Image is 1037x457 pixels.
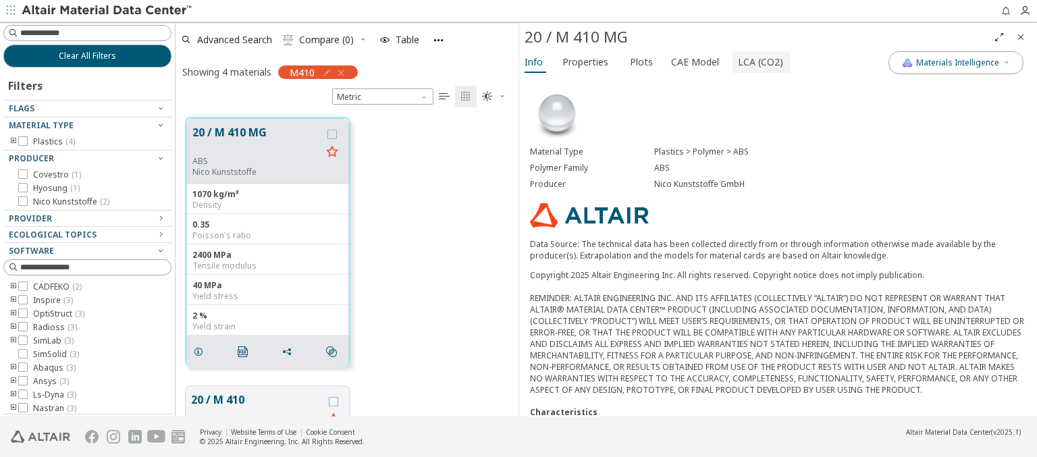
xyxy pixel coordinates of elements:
span: ( 2 ) [72,281,82,292]
span: ( 3 ) [67,389,76,400]
button: Theme [477,86,512,107]
span: ( 3 ) [66,362,76,373]
span: Producer [9,153,54,164]
i:  [238,346,248,357]
div: Characteristics [530,406,1026,418]
button: Tile View [455,86,477,107]
i: toogle group [9,389,18,400]
span: ( 3 ) [63,294,73,306]
button: Close [1010,26,1032,48]
span: Clear All Filters [59,51,116,61]
div: Density [192,200,343,211]
span: Metric [332,88,433,105]
span: ( 1 ) [72,169,81,180]
div: Showing 4 materials [182,65,271,78]
span: Nico Kunststoffe [33,196,109,207]
span: ( 3 ) [70,348,79,360]
i:  [283,34,294,45]
img: Altair Engineering [11,431,70,443]
div: 20 / M 410 MG [525,26,988,48]
span: Inspire [33,295,73,306]
img: Altair Material Data Center [22,4,194,18]
span: ( 1 ) [70,182,80,194]
button: Software [3,243,171,259]
span: Altair Material Data Center [906,427,991,437]
button: PDF Download [232,338,260,365]
button: Full Screen [988,26,1010,48]
button: Favorite [323,409,344,431]
div: Polymer Family [530,163,654,173]
i: toogle group [9,136,18,147]
span: ( 3 ) [59,375,69,387]
div: 40 MPa [192,280,343,291]
a: Website Terms of Use [231,427,296,437]
span: Material Type [9,119,74,131]
span: Flags [9,103,34,114]
i: toogle group [9,295,18,306]
div: Yield strain [192,321,343,332]
span: Compare (0) [299,35,354,45]
button: AI CopilotMaterials Intelligence [888,51,1023,74]
button: Provider [3,211,171,227]
i: toogle group [9,281,18,292]
i:  [482,91,493,102]
button: Producer [3,151,171,167]
span: SimLab [33,335,74,346]
span: ( 3 ) [64,335,74,346]
button: Details [187,338,215,365]
span: Radioss [33,322,77,333]
span: LCA (CO2) [738,51,783,73]
span: Materials Intelligence [916,57,999,68]
i: toogle group [9,376,18,387]
span: ( 3 ) [67,402,76,414]
span: Abaqus [33,362,76,373]
p: Nico Kunststoffe [192,167,321,178]
span: Ansys [33,376,69,387]
span: ( 3 ) [75,308,84,319]
span: Nastran [33,403,76,414]
div: Producer [530,179,654,190]
div: Copyright 2025 Altair Engineering Inc. All rights reserved. Copyright notice does not imply publi... [530,269,1026,396]
button: Favorite [321,142,343,163]
span: CADFEKO [33,281,82,292]
img: Logo - Provider [530,203,649,227]
button: Table View [433,86,455,107]
p: Data Source: The technical data has been collected directly from or through information otherwise... [530,238,1026,261]
span: ( 4 ) [65,136,75,147]
div: ABS [192,156,321,167]
i:  [460,91,471,102]
button: Similar search [320,338,348,365]
i: toogle group [9,403,18,414]
i: toogle group [9,362,18,373]
div: ABS [654,163,1026,173]
img: AI Copilot [902,57,913,68]
span: Provider [9,213,52,224]
div: grid [176,107,518,417]
div: 1070 kg/m³ [192,189,343,200]
span: Advanced Search [197,35,272,45]
button: Material Type [3,117,171,134]
span: Ecological Topics [9,229,97,240]
div: 0.35 [192,219,343,230]
a: Privacy [200,427,221,437]
span: Software [9,245,54,257]
div: Material Type [530,146,654,157]
span: ( 3 ) [68,321,77,333]
button: 20 / M 410 MG [192,124,321,156]
i: toogle group [9,335,18,346]
span: Properties [562,51,608,73]
span: Covestro [33,169,81,180]
span: M410 [290,66,315,78]
i:  [439,91,450,102]
button: Flags [3,101,171,117]
span: Info [525,51,543,73]
a: Cookie Consent [306,427,355,437]
div: 2400 MPa [192,250,343,261]
button: Share [275,338,304,365]
span: Plots [630,51,653,73]
button: Clear All Filters [3,45,171,68]
div: © 2025 Altair Engineering, Inc. All Rights Reserved. [200,437,365,446]
span: ( 2 ) [100,196,109,207]
div: (v2025.1) [906,427,1021,437]
span: OptiStruct [33,308,84,319]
